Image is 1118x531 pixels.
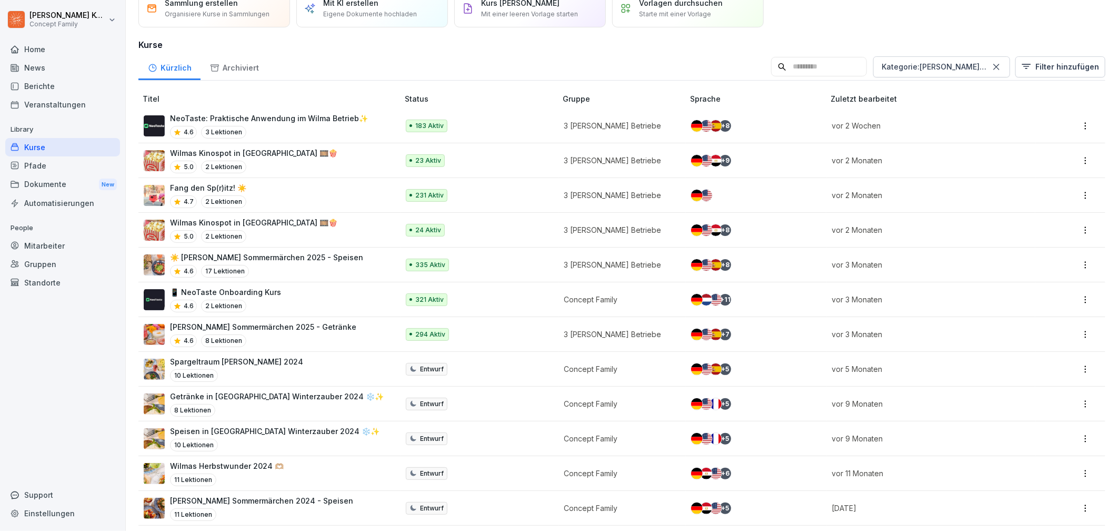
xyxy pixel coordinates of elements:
img: de.svg [691,294,703,306]
img: op4n95e5va59cakin57de6z1.png [144,359,165,380]
div: Support [5,486,120,504]
p: Organisiere Kurse in Sammlungen [165,9,269,19]
p: Entwurf [420,434,444,444]
img: de.svg [691,224,703,236]
div: + 9 [720,155,731,166]
a: Gruppen [5,255,120,273]
img: us.svg [701,398,712,410]
a: DokumenteNew [5,175,120,194]
p: 8 Lektionen [201,335,246,347]
p: [PERSON_NAME] Sommermärchen 2025 - Getränke [170,321,356,332]
a: Automatisierungen [5,194,120,212]
p: Entwurf [420,365,444,374]
p: 17 Lektionen [201,265,249,278]
p: 4.6 [184,336,194,346]
p: Wilmas Kinospot in [GEOGRAPHIC_DATA] 🎞️🍿 [170,147,337,159]
img: us.svg [701,155,712,166]
p: [DATE] [832,503,1023,514]
p: Entwurf [420,399,444,409]
img: eg.svg [701,503,712,514]
img: de.svg [691,398,703,410]
p: 3 Lektionen [201,126,246,139]
p: Concept Family [29,21,106,28]
img: vtu7q3a1ik38coiyfcclx029.png [144,115,165,136]
p: vor 2 Monaten [832,224,1023,235]
img: de.svg [691,468,703,479]
img: wogpw1ad3b6xttwx9rgsg3h8.png [144,289,165,310]
p: Sprache [690,93,826,104]
p: Wilmas Herbstwunder 2024 🫶🏼 [170,460,284,471]
button: Filter hinzufügen [1015,56,1105,77]
h3: Kurse [138,38,1105,51]
p: Fang den Sp(r)itz! ☀️ [170,182,246,193]
p: vor 2 Monaten [832,190,1023,201]
p: 294 Aktiv [415,330,445,339]
p: 3 [PERSON_NAME] Betriebe [564,329,673,340]
img: de.svg [691,259,703,271]
div: Einstellungen [5,504,120,523]
img: vxey3jhup7ci568mo7dyx3an.png [144,254,165,276]
p: Concept Family [564,503,673,514]
p: ☀️ [PERSON_NAME] Sommermärchen 2025 - Speisen [170,252,363,263]
a: News [5,58,120,77]
p: 23 Aktiv [415,156,441,165]
p: 8 Lektionen [170,404,215,417]
img: de.svg [691,155,703,166]
div: + 5 [720,433,731,445]
img: es.svg [710,259,722,271]
p: Titel [143,93,401,104]
p: Getränke in [GEOGRAPHIC_DATA] Winterzauber 2024 ❄️✨ [170,391,384,402]
a: Archiviert [201,53,268,80]
img: eg.svg [701,468,712,479]
p: Entwurf [420,504,444,513]
div: + 5 [720,398,731,410]
p: 3 [PERSON_NAME] Betriebe [564,259,673,270]
p: 4.7 [184,197,194,206]
p: 335 Aktiv [415,260,445,270]
p: Concept Family [564,294,673,305]
a: Veranstaltungen [5,95,120,114]
p: vor 3 Monaten [832,329,1023,340]
img: vs88obbg989a0l61r3tcdrn3.png [144,463,165,484]
div: New [99,179,117,191]
p: Speisen in [GEOGRAPHIC_DATA] Winterzauber 2024 ❄️✨ [170,426,380,437]
img: us.svg [701,120,712,132]
p: Mit einer leeren Vorlage starten [481,9,578,19]
img: fr.svg [710,398,722,410]
p: 3 [PERSON_NAME] Betriebe [564,155,673,166]
p: Starte mit einer Vorlage [639,9,711,19]
p: 10 Lektionen [170,439,218,451]
img: mla6ztkbqxmt5u1yo17s10fz.png [144,324,165,345]
p: Gruppe [563,93,686,104]
p: Concept Family [564,398,673,409]
img: de.svg [691,433,703,445]
div: + 7 [720,329,731,340]
div: Berichte [5,77,120,95]
p: vor 3 Monaten [832,259,1023,270]
a: Standorte [5,273,120,292]
p: [PERSON_NAME] Sommermärchen 2024 - Speisen [170,495,353,506]
div: + 8 [720,259,731,271]
img: es.svg [710,329,722,340]
p: [PERSON_NAME] Komarov [29,11,106,20]
div: + 6 [720,468,731,479]
img: nl.svg [701,294,712,306]
img: eg.svg [710,224,722,236]
p: Concept Family [564,363,673,375]
img: ljq3pjvb1a6s7gfz6zqumm7q.png [144,498,165,519]
p: Library [5,121,120,138]
img: es.svg [710,363,722,375]
img: de.svg [691,120,703,132]
img: de.svg [691,503,703,514]
a: Kurse [5,138,120,156]
img: us.svg [701,363,712,375]
p: 5.0 [184,232,194,241]
p: 2 Lektionen [201,230,246,243]
img: us.svg [710,294,722,306]
div: Kürzlich [138,53,201,80]
a: Mitarbeiter [5,237,120,255]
